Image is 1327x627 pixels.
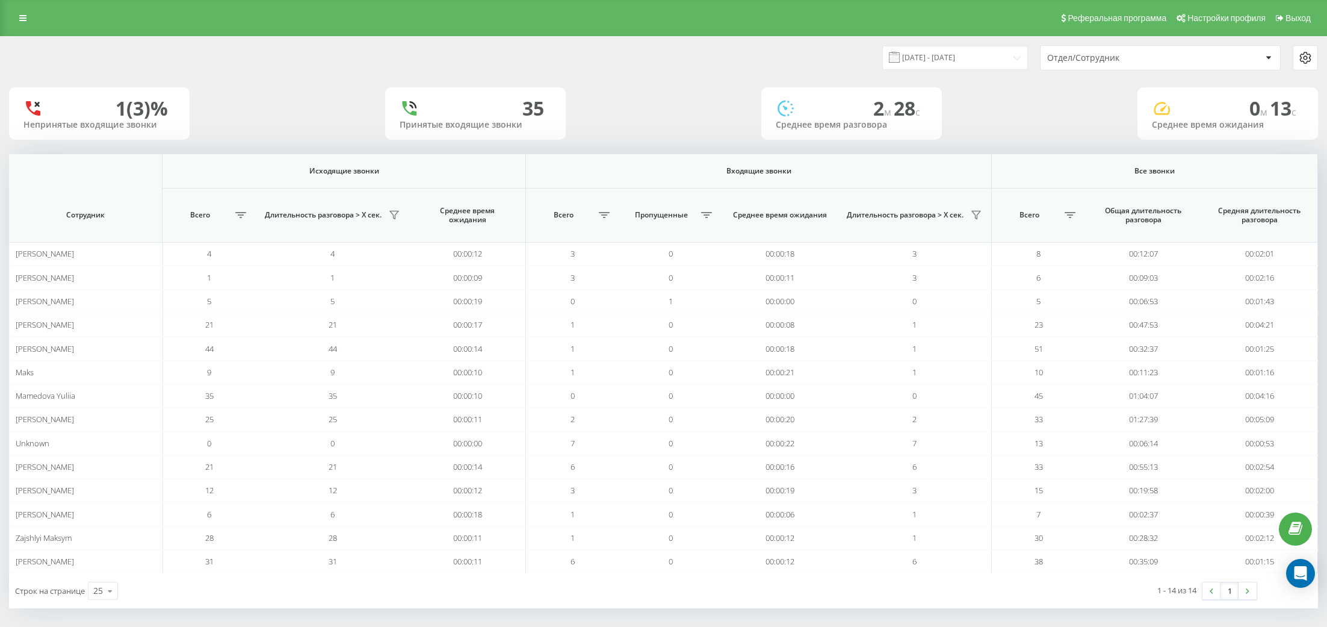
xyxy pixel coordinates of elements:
[1036,248,1041,259] span: 8
[16,248,74,259] span: [PERSON_NAME]
[16,414,74,425] span: [PERSON_NAME]
[776,120,927,130] div: Среднее время разговора
[669,532,673,543] span: 0
[571,461,575,472] span: 6
[1085,550,1202,573] td: 00:35:09
[205,532,214,543] span: 28
[884,105,894,119] span: м
[410,361,527,384] td: 00:00:10
[1036,296,1041,307] span: 5
[733,210,827,220] span: Среднее время ожидания
[1035,390,1043,401] span: 45
[16,509,74,520] span: [PERSON_NAME]
[722,313,838,337] td: 00:00:08
[1035,532,1043,543] span: 30
[1249,95,1270,121] span: 0
[1036,272,1041,283] span: 6
[571,390,575,401] span: 0
[912,272,917,283] span: 3
[1085,432,1202,455] td: 00:06:14
[1201,384,1318,408] td: 00:04:16
[571,485,575,496] span: 3
[1035,461,1043,472] span: 33
[571,509,575,520] span: 1
[330,367,335,378] span: 9
[669,272,673,283] span: 0
[571,319,575,330] span: 1
[207,296,211,307] span: 5
[410,313,527,337] td: 00:00:17
[1187,13,1266,23] span: Настройки профиля
[1085,384,1202,408] td: 01:04:07
[187,166,502,176] span: Исходящие звонки
[571,367,575,378] span: 1
[205,319,214,330] span: 21
[722,242,838,266] td: 00:00:18
[410,384,527,408] td: 00:00:10
[1201,479,1318,502] td: 00:02:00
[1013,166,1296,176] span: Все звонки
[410,242,527,266] td: 00:00:12
[1035,438,1043,449] span: 13
[1085,290,1202,313] td: 00:06:53
[410,455,527,479] td: 00:00:14
[912,296,917,307] span: 0
[1201,550,1318,573] td: 00:01:15
[998,210,1061,220] span: Всего
[722,384,838,408] td: 00:00:00
[1213,206,1306,225] span: Средняя длительность разговора
[1220,582,1239,599] a: 1
[1201,337,1318,360] td: 00:01:25
[16,367,34,378] span: Maks
[410,479,527,502] td: 00:00:12
[669,390,673,401] span: 0
[1260,105,1270,119] span: м
[15,585,85,596] span: Строк на странице
[329,343,337,354] span: 44
[16,272,74,283] span: [PERSON_NAME]
[669,296,673,307] span: 1
[205,414,214,425] span: 25
[1036,509,1041,520] span: 7
[1035,319,1043,330] span: 23
[669,509,673,520] span: 0
[722,337,838,360] td: 00:00:18
[330,248,335,259] span: 4
[1201,502,1318,526] td: 00:00:39
[571,414,575,425] span: 2
[722,266,838,289] td: 00:00:11
[22,210,149,220] span: Сотрудник
[23,120,175,130] div: Непринятые входящие звонки
[1085,479,1202,502] td: 00:19:58
[1285,13,1311,23] span: Выход
[912,532,917,543] span: 1
[16,532,72,543] span: Zajshlyi Maksym
[330,296,335,307] span: 5
[571,343,575,354] span: 1
[330,438,335,449] span: 0
[722,526,838,550] td: 00:00:12
[669,319,673,330] span: 0
[410,526,527,550] td: 00:00:11
[330,272,335,283] span: 1
[1286,559,1315,588] div: Open Intercom Messenger
[912,438,917,449] span: 7
[555,166,963,176] span: Входящие звонки
[205,461,214,472] span: 21
[1201,408,1318,431] td: 00:05:09
[1085,361,1202,384] td: 00:11:23
[912,509,917,520] span: 1
[205,390,214,401] span: 35
[912,485,917,496] span: 3
[1201,266,1318,289] td: 00:02:16
[722,479,838,502] td: 00:00:19
[669,438,673,449] span: 0
[1085,408,1202,431] td: 01:27:39
[1097,206,1190,225] span: Общая длительность разговора
[669,485,673,496] span: 0
[16,461,74,472] span: [PERSON_NAME]
[1035,485,1043,496] span: 15
[1201,242,1318,266] td: 00:02:01
[669,343,673,354] span: 0
[1085,526,1202,550] td: 00:28:32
